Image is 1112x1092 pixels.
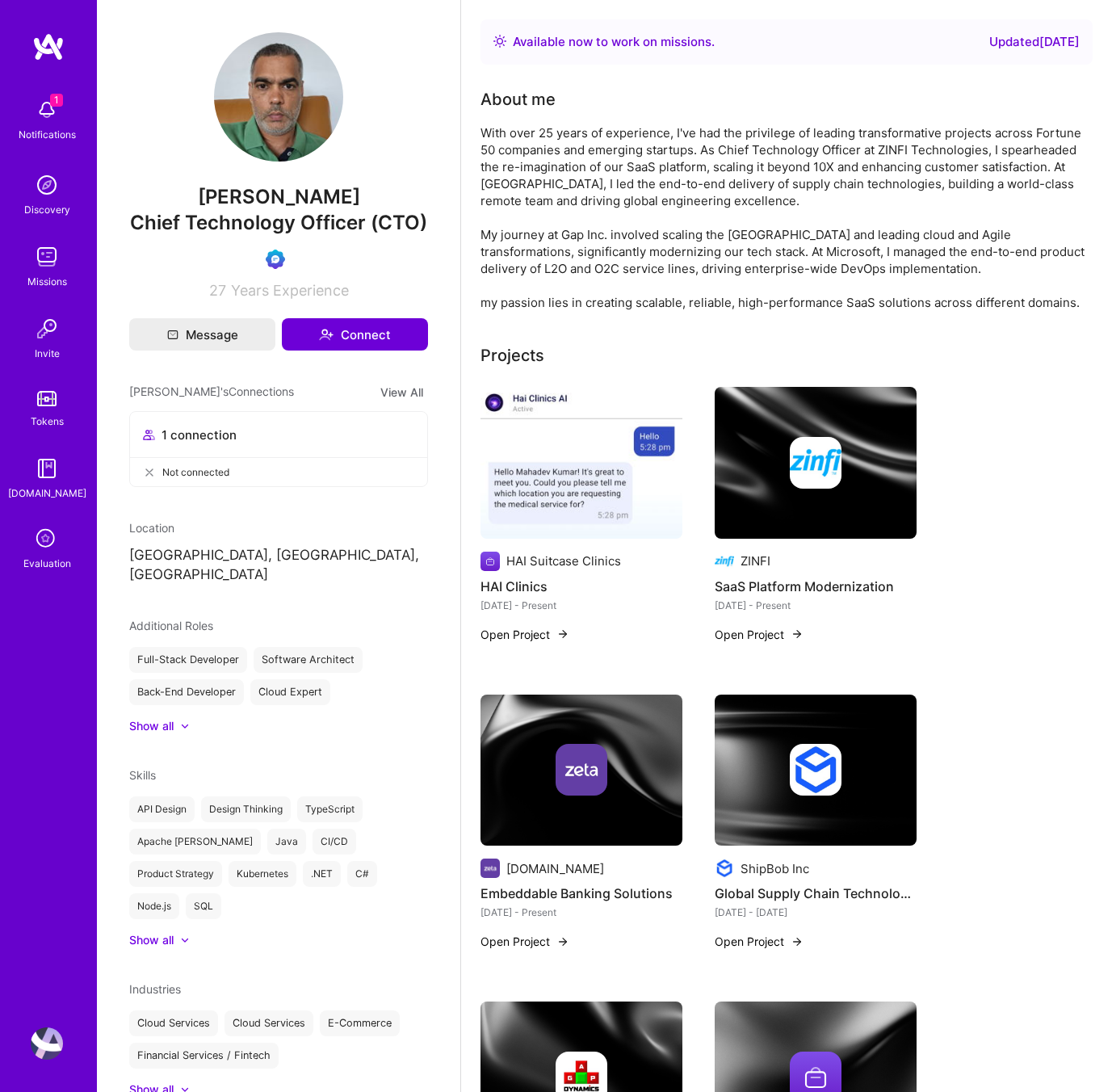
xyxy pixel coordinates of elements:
[186,893,221,919] div: SQL
[129,982,181,996] span: Industries
[209,282,226,299] span: 27
[129,619,213,632] span: Additional Roles
[129,318,275,351] button: Message
[50,94,63,107] span: 1
[31,1027,63,1060] img: User Avatar
[201,796,291,822] div: Design Thinking
[715,552,734,571] img: Company logo
[162,426,237,443] span: 1 connection
[129,647,247,673] div: Full-Stack Developer
[480,883,682,904] h4: Embeddable Banking Solutions
[376,383,428,401] button: View All
[31,169,63,201] img: discovery
[27,273,67,290] div: Missions
[129,796,195,822] div: API Design
[715,576,917,597] h4: SaaS Platform Modernization
[556,935,569,948] img: arrow-right
[303,861,341,887] div: .NET
[129,411,428,487] button: 1 connectionavatarNot connected
[480,576,682,597] h4: HAI Clinics
[320,1010,400,1036] div: E-Commerce
[989,32,1080,52] div: Updated [DATE]
[715,933,804,950] button: Open Project
[715,387,917,539] img: cover
[224,1010,313,1036] div: Cloud Services
[24,201,70,218] div: Discovery
[250,679,330,705] div: Cloud Expert
[130,211,427,234] span: Chief Technology Officer (CTO)
[129,1010,218,1036] div: Cloud Services
[297,796,363,822] div: TypeScript
[129,1043,279,1069] div: Financial Services / Fintech
[715,597,917,614] div: [DATE] - Present
[715,904,917,921] div: [DATE] - [DATE]
[791,628,804,640] img: arrow-right
[319,327,334,342] i: icon Connect
[480,343,544,367] div: Projects
[480,387,682,539] img: HAI Clinics
[493,35,506,48] img: Availability
[35,345,60,362] div: Invite
[32,32,65,61] img: logo
[23,555,71,572] div: Evaluation
[31,94,63,126] img: bell
[480,124,1093,311] div: With over 25 years of experience, I've had the privilege of leading transformative projects acros...
[715,883,917,904] h4: Global Supply Chain Technology Development
[254,647,363,673] div: Software Architect
[31,313,63,345] img: Invite
[37,391,57,406] img: tokens
[313,829,356,855] div: CI/CD
[480,859,500,878] img: Company logo
[229,861,296,887] div: Kubernetes
[715,626,804,643] button: Open Project
[480,695,682,846] img: cover
[741,552,770,569] div: ZINFI
[129,679,244,705] div: Back-End Developer
[556,628,569,640] img: arrow-right
[267,829,306,855] div: Java
[129,718,174,734] div: Show all
[480,904,682,921] div: [DATE] - Present
[167,329,178,340] i: icon Mail
[480,597,682,614] div: [DATE] - Present
[480,87,556,111] div: About me
[129,185,428,209] span: [PERSON_NAME]
[143,429,155,441] i: icon Collaborator
[480,552,500,571] img: Company logo
[790,437,841,489] img: Company logo
[791,935,804,948] img: arrow-right
[162,464,229,481] span: Not connected
[129,383,294,401] span: [PERSON_NAME]'s Connections
[395,425,414,444] img: avatar
[31,524,62,555] i: icon SelectionTeam
[480,626,569,643] button: Open Project
[27,1027,67,1060] a: User Avatar
[19,126,76,143] div: Notifications
[214,32,343,162] img: User Avatar
[715,859,734,878] img: Company logo
[129,893,179,919] div: Node.js
[741,860,809,877] div: ShipBob Inc
[31,413,64,430] div: Tokens
[790,744,841,796] img: Company logo
[480,933,569,950] button: Open Project
[129,768,156,782] span: Skills
[129,519,428,536] div: Location
[715,695,917,846] img: cover
[31,452,63,485] img: guide book
[129,829,261,855] div: Apache [PERSON_NAME]
[266,250,285,269] img: Evaluation Call Booked
[513,32,715,52] div: Available now to work on missions .
[129,546,428,585] p: [GEOGRAPHIC_DATA], [GEOGRAPHIC_DATA], [GEOGRAPHIC_DATA]
[506,552,621,569] div: HAI Suitcase Clinics
[506,860,604,877] div: [DOMAIN_NAME]
[347,861,377,887] div: C#
[31,241,63,273] img: teamwork
[8,485,86,502] div: [DOMAIN_NAME]
[556,744,607,796] img: Company logo
[282,318,428,351] button: Connect
[129,861,222,887] div: Product Strategy
[231,282,349,299] span: Years Experience
[143,466,156,479] i: icon CloseGray
[129,932,174,948] div: Show all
